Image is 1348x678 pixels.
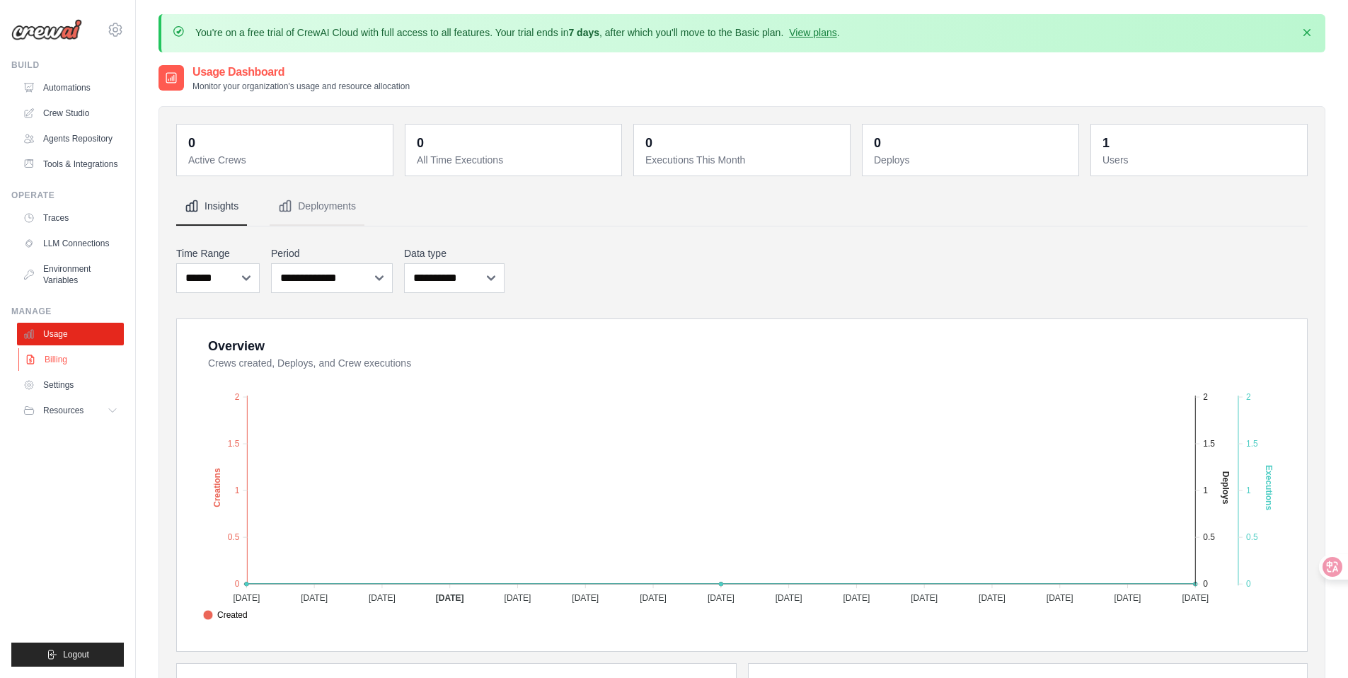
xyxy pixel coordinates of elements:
div: 0 [874,133,881,153]
a: Settings [17,374,124,396]
tspan: 2 [1203,392,1208,402]
tspan: [DATE] [1047,593,1073,603]
dt: Users [1102,153,1298,167]
div: Build [11,59,124,71]
p: Monitor your organization's usage and resource allocation [192,81,410,92]
strong: 7 days [568,27,599,38]
label: Period [271,246,393,260]
tspan: [DATE] [776,593,802,603]
div: 0 [188,133,195,153]
tspan: [DATE] [911,593,938,603]
a: Traces [17,207,124,229]
button: Logout [11,643,124,667]
div: 0 [417,133,424,153]
tspan: 0 [235,579,240,589]
tspan: 1 [235,485,240,495]
dt: All Time Executions [417,153,613,167]
a: Tools & Integrations [17,153,124,176]
tspan: [DATE] [301,593,328,603]
div: Operate [11,190,124,201]
tspan: [DATE] [233,593,260,603]
label: Data type [404,246,505,260]
dt: Deploys [874,153,1070,167]
div: 0 [645,133,652,153]
button: Insights [176,188,247,226]
p: You're on a free trial of CrewAI Cloud with full access to all features. Your trial ends in , aft... [195,25,840,40]
tspan: [DATE] [572,593,599,603]
tspan: 1 [1246,485,1251,495]
dt: Active Crews [188,153,384,167]
a: Environment Variables [17,258,124,292]
tspan: [DATE] [1182,593,1209,603]
button: Resources [17,399,124,422]
tspan: [DATE] [505,593,531,603]
tspan: [DATE] [369,593,396,603]
tspan: [DATE] [436,593,464,603]
tspan: [DATE] [708,593,735,603]
a: Agents Repository [17,127,124,150]
tspan: [DATE] [640,593,667,603]
button: Deployments [270,188,364,226]
tspan: 0 [1246,579,1251,589]
a: View plans [789,27,836,38]
span: Logout [63,649,89,660]
text: Creations [212,468,222,507]
span: Created [203,609,248,621]
h2: Usage Dashboard [192,64,410,81]
tspan: 0.5 [1203,532,1215,542]
tspan: [DATE] [843,593,870,603]
a: Usage [17,323,124,345]
a: LLM Connections [17,232,124,255]
text: Executions [1264,465,1274,510]
tspan: [DATE] [979,593,1006,603]
tspan: 1.5 [228,439,240,449]
tspan: 0 [1203,579,1208,589]
tspan: 0.5 [1246,532,1258,542]
tspan: 1.5 [1203,439,1215,449]
nav: Tabs [176,188,1308,226]
span: Resources [43,405,83,416]
dt: Crews created, Deploys, and Crew executions [208,356,1290,370]
div: 1 [1102,133,1110,153]
a: Crew Studio [17,102,124,125]
dt: Executions This Month [645,153,841,167]
label: Time Range [176,246,260,260]
tspan: 2 [1246,392,1251,402]
tspan: [DATE] [1114,593,1141,603]
tspan: 1.5 [1246,439,1258,449]
a: Billing [18,348,125,371]
img: Logo [11,19,82,40]
text: Deploys [1221,471,1231,505]
tspan: 0.5 [228,532,240,542]
div: Overview [208,336,265,356]
div: Manage [11,306,124,317]
tspan: 2 [235,392,240,402]
tspan: 1 [1203,485,1208,495]
a: Automations [17,76,124,99]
